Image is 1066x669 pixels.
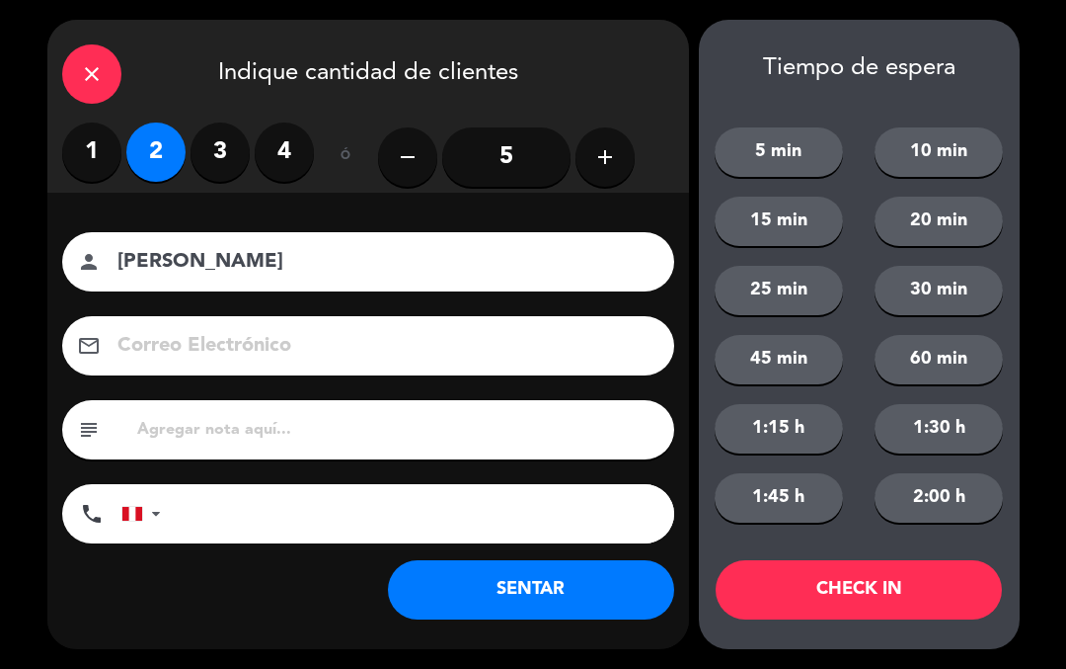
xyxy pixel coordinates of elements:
[715,266,843,315] button: 25 min
[388,560,674,620] button: SENTAR
[875,473,1003,523] button: 2:00 h
[715,473,843,523] button: 1:45 h
[115,329,648,364] input: Correo Electrónico
[314,123,378,192] div: ó
[122,485,168,543] div: Peru (Perú): +51
[255,123,314,182] label: 4
[715,127,843,177] button: 5 min
[875,335,1003,384] button: 60 min
[716,560,1002,620] button: CHECK IN
[875,266,1003,315] button: 30 min
[875,127,1003,177] button: 10 min
[126,123,186,182] label: 2
[875,404,1003,454] button: 1:30 h
[77,334,101,358] i: email
[190,123,250,182] label: 3
[875,197,1003,246] button: 20 min
[378,127,437,187] button: remove
[47,20,689,123] div: Indique cantidad de clientes
[62,123,121,182] label: 1
[715,404,843,454] button: 1:15 h
[115,245,648,280] input: Nombre del cliente
[715,197,843,246] button: 15 min
[77,250,101,274] i: person
[77,418,101,442] i: subject
[593,145,617,169] i: add
[80,502,104,526] i: phone
[575,127,635,187] button: add
[396,145,419,169] i: remove
[715,335,843,384] button: 45 min
[135,416,659,444] input: Agregar nota aquí...
[699,54,1020,83] div: Tiempo de espera
[80,62,104,86] i: close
